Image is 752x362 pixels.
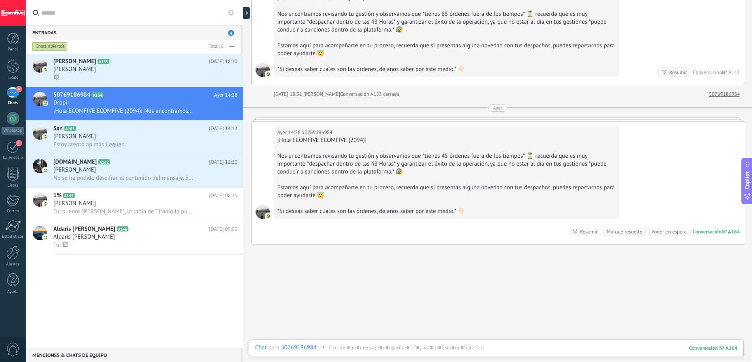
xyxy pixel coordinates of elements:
img: icon [43,235,48,240]
span: 4 [228,30,234,36]
span: 4 [16,86,22,92]
span: Copilot [743,172,751,190]
img: icon [43,134,48,140]
span: Dropi [53,99,67,107]
div: Listas [2,183,24,188]
span: No se ha podido descifrar el contenido del mensaje. El mensaje no puede leerse aquí. Por favor, v... [53,174,194,182]
div: WhatsApp [2,127,24,134]
a: avatariconSanA163[DATE] 14:12[PERSON_NAME]Estoy atento ap más lleguen [26,121,243,154]
div: Total: 6 [206,43,224,50]
div: Chats [2,101,24,106]
span: Aldaris [PERSON_NAME] [53,233,115,241]
img: com.amocrm.amocrmwa.svg [265,213,271,219]
img: com.amocrm.amocrmwa.svg [265,71,271,77]
a: avatariconAldaris [PERSON_NAME]A146[DATE] 09:00Aldaris [PERSON_NAME]Tú: 🖼 [26,221,243,254]
span: 50769186984 [53,91,90,99]
span: [DATE] 09:00 [209,225,237,233]
div: Leads [2,75,24,80]
div: 50769186984 [281,344,316,351]
div: Ajustes [2,262,24,267]
span: para [268,344,279,352]
div: Ayuda [2,289,24,295]
span: A162 [98,159,110,164]
div: № A164 [722,228,740,235]
div: *Si deseas saber cuales son las órdenes, déjanos saber por este medio.* 👇🏻 [277,207,616,215]
div: Ayer [493,104,502,112]
div: Resumir [669,69,687,76]
div: Chats abiertos [32,42,68,51]
img: icon [43,201,48,207]
span: [PERSON_NAME] [53,58,96,65]
div: *Si deseas saber cuales son las órdenes, déjanos saber por este medio.* 👇🏻 [277,65,616,73]
img: icon [43,101,48,106]
div: Estadísticas [2,234,24,239]
span: San [53,125,63,132]
span: Tú: buenos [PERSON_NAME], la tabla de Titanio la puedes verificar en el ID 6222 , si deseas qur t... [53,208,194,215]
div: Correo [2,209,24,214]
span: 🖼 [53,74,59,81]
span: Deiverth Rodriguez [303,91,340,97]
div: [DATE] 15:51 [274,90,303,98]
div: Entradas [26,25,241,39]
span: [PERSON_NAME] [53,166,96,174]
a: avataricon[PERSON_NAME]A165[DATE] 18:30[PERSON_NAME]🖼 [26,54,243,87]
span: ¡Hola ECOMFIVE ECOMFIVE (2094)! Nos encontramos revisando tu gestión y observamos que *tienes 45 ... [53,107,194,115]
img: icon [43,168,48,173]
div: Ayer 14:28 [277,129,302,136]
span: Estoy atento ap más lleguen [53,141,124,148]
div: Conversación [693,69,722,76]
span: : [316,344,318,352]
span: A165 [98,59,109,64]
a: avataricon1%A144[DATE] 08:25[PERSON_NAME]Tú: buenos [PERSON_NAME], la tabla de Titanio la puedes ... [26,188,243,221]
div: Conversación A153 cerrada [340,90,399,98]
span: Tú: 🖼 [53,241,68,249]
span: [PERSON_NAME] [53,200,96,207]
span: Aldaris [PERSON_NAME] [53,225,115,233]
span: 1% [53,192,62,200]
span: 50769186984 [302,129,333,136]
a: 50769186984 [709,90,740,98]
div: Conversación [693,228,722,235]
div: Poner en espera [651,228,686,235]
div: Calendario [2,155,24,160]
span: [DATE] 14:12 [209,125,237,132]
span: [DATE] 12:20 [209,158,237,166]
span: A144 [63,193,75,198]
a: avataricon50769186984A164Ayer 14:28Dropi¡Hola ECOMFIVE ECOMFIVE (2094)! Nos encontramos revisando... [26,87,243,120]
span: [PERSON_NAME] [53,65,96,73]
span: 50769186984 [256,205,270,219]
div: ¡Hola ECOMFIVE ECOMFIVE (2094)! [277,136,616,144]
img: icon [43,67,48,73]
div: Resumir [580,228,598,235]
a: avataricon[DOMAIN_NAME]A162[DATE] 12:20[PERSON_NAME]No se ha podido descifrar el contenido del me... [26,154,243,187]
div: Marque resuelto [607,228,642,235]
span: [DATE] 08:25 [209,192,237,200]
span: 1 [16,140,22,146]
span: A163 [64,126,76,131]
div: Estamos aquí para acompañarte en tu proceso, recuerda que si presentas alguna novedad con tus des... [277,184,616,200]
div: Mostrar [242,7,250,19]
span: A146 [117,226,128,231]
span: [DATE] 18:30 [209,58,237,65]
div: Nos encontramos revisando tu gestión y observamos que *tienes 45 órdenes fuera de los tiempos* ⏳ ... [277,152,616,176]
span: Ayer 14:28 [214,91,237,99]
span: [DOMAIN_NAME] [53,158,97,166]
div: Menciones & Chats de equipo [26,348,241,362]
span: A164 [92,92,103,97]
div: Nos encontramos revisando tu gestión y observamos que *tienes 85 órdenes fuera de los tiempos* ⏳ ... [277,10,616,34]
span: 50769186984 [256,63,270,77]
div: Panel [2,47,24,52]
div: 164 [689,345,737,351]
span: [PERSON_NAME] [53,132,96,140]
div: № A153 [722,69,740,76]
div: Estamos aquí para acompañarte en tu proceso, recuerda que si presentas alguna novedad con tus des... [277,42,616,58]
